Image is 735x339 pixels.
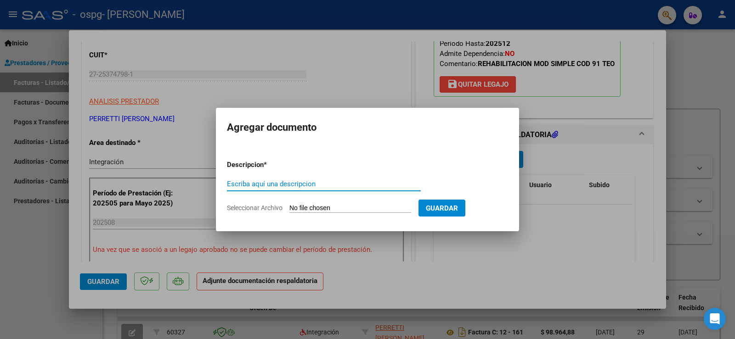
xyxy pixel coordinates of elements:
p: Descripcion [227,160,311,170]
h2: Agregar documento [227,119,508,136]
div: Open Intercom Messenger [704,308,726,330]
button: Guardar [418,200,465,217]
span: Seleccionar Archivo [227,204,283,211]
span: Guardar [426,204,458,212]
